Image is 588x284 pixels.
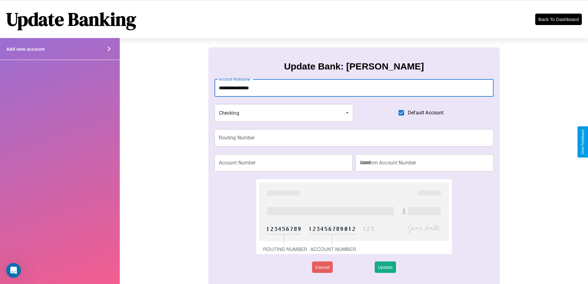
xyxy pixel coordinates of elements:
h1: Update Banking [6,6,136,32]
span: Default Account [408,109,444,117]
button: Back To Dashboard [535,14,582,25]
h4: Add new account [6,46,44,52]
button: Cancel [312,261,333,273]
h3: Update Bank: [PERSON_NAME] [284,61,424,72]
iframe: Intercom live chat [6,263,21,278]
label: Account Nickname [219,77,250,82]
div: Checking [215,104,353,121]
button: Update [375,261,396,273]
img: check [256,179,452,254]
div: Give Feedback [581,129,585,155]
